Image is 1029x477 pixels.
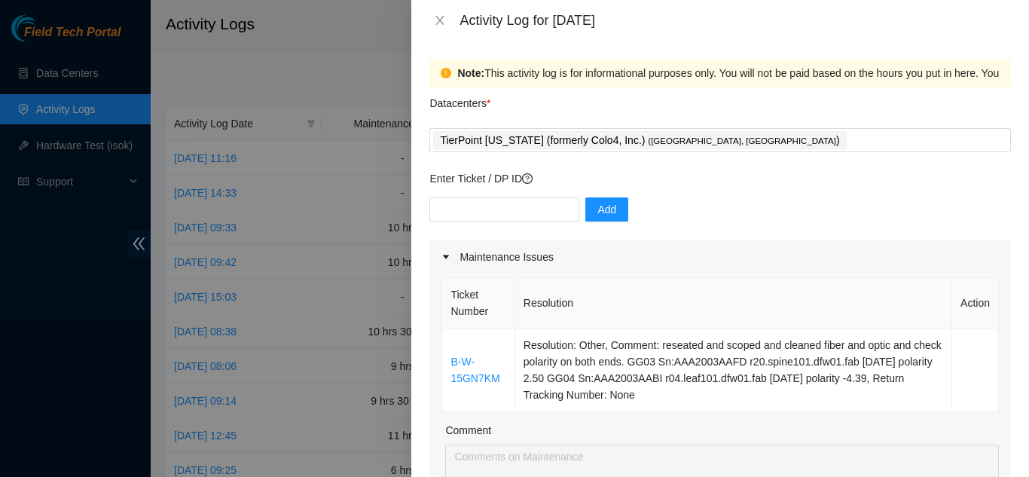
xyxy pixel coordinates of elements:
span: exclamation-circle [441,68,451,78]
a: B-W-15GN7KM [450,356,499,384]
label: Comment [445,422,491,439]
span: close [434,14,446,26]
strong: Note: [457,65,484,81]
span: ( [GEOGRAPHIC_DATA], [GEOGRAPHIC_DATA] [648,136,836,145]
p: Datacenters [429,87,490,112]
button: Add [585,197,628,222]
td: Resolution: Other, Comment: reseated and scoped and cleaned fiber and optic and check polarity on... [515,329,952,412]
span: Add [597,201,616,218]
button: Close [429,14,450,28]
p: Enter Ticket / DP ID [429,170,1011,187]
span: caret-right [441,252,450,261]
th: Resolution [515,278,952,329]
th: Ticket Number [442,278,514,329]
div: Activity Log for [DATE] [460,12,1011,29]
div: Maintenance Issues [429,240,1011,274]
span: question-circle [522,173,533,184]
th: Action [952,278,999,329]
p: TierPoint [US_STATE] (formerly Colo4, Inc.) ) [440,132,839,149]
